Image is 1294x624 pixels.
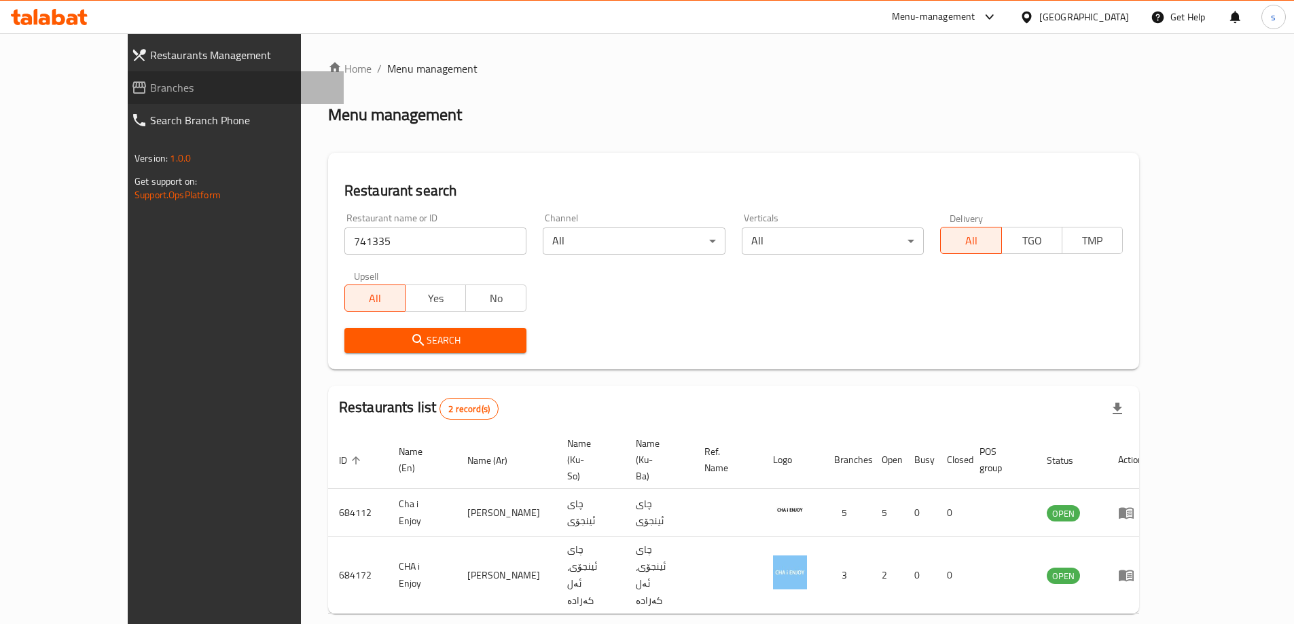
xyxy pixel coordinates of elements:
[134,149,168,167] span: Version:
[377,60,382,77] li: /
[871,489,903,537] td: 5
[556,489,625,537] td: چای ئینجۆی
[946,231,996,251] span: All
[351,289,400,308] span: All
[405,285,466,312] button: Yes
[120,39,344,71] a: Restaurants Management
[1101,392,1134,425] div: Export file
[467,452,525,469] span: Name (Ar)
[134,186,221,204] a: Support.OpsPlatform
[892,9,975,25] div: Menu-management
[134,172,197,190] span: Get support on:
[1062,227,1123,254] button: TMP
[471,289,521,308] span: No
[636,435,677,484] span: Name (Ku-Ba)
[328,60,372,77] a: Home
[465,285,526,312] button: No
[399,443,440,476] span: Name (En)
[936,489,969,537] td: 0
[150,112,333,128] span: Search Branch Phone
[1007,231,1057,251] span: TGO
[150,47,333,63] span: Restaurants Management
[328,431,1154,614] table: enhanced table
[354,271,379,280] label: Upsell
[1047,568,1080,584] span: OPEN
[328,104,462,126] h2: Menu management
[388,489,456,537] td: Cha i Enjoy
[1001,227,1062,254] button: TGO
[773,555,807,589] img: CHA i Enjoy
[704,443,746,476] span: Ref. Name
[150,79,333,96] span: Branches
[456,537,556,614] td: [PERSON_NAME]
[936,537,969,614] td: 0
[823,489,871,537] td: 5
[936,431,969,489] th: Closed
[556,537,625,614] td: چای ئینجۆی، ئەل کەرادە
[339,452,365,469] span: ID
[625,537,694,614] td: چای ئینجۆی، ئەل کەرادە
[742,227,924,255] div: All
[344,328,527,353] button: Search
[773,493,807,527] img: Cha i Enjoy
[1068,231,1117,251] span: TMP
[823,537,871,614] td: 3
[388,537,456,614] td: CHA i Enjoy
[120,71,344,104] a: Branches
[328,60,1139,77] nav: breadcrumb
[1047,505,1080,521] div: OPEN
[567,435,609,484] span: Name (Ku-So)
[328,489,388,537] td: 684112
[980,443,1020,476] span: POS group
[355,332,516,349] span: Search
[903,431,936,489] th: Busy
[170,149,191,167] span: 1.0.0
[543,227,725,255] div: All
[328,537,388,614] td: 684172
[940,227,1001,254] button: All
[1039,10,1129,24] div: [GEOGRAPHIC_DATA]
[903,489,936,537] td: 0
[439,398,499,420] div: Total records count
[120,104,344,136] a: Search Branch Phone
[871,431,903,489] th: Open
[1047,568,1080,584] div: OPEN
[950,213,984,223] label: Delivery
[344,285,406,312] button: All
[625,489,694,537] td: چای ئینجۆی
[1107,431,1154,489] th: Action
[762,431,823,489] th: Logo
[1047,452,1091,469] span: Status
[1118,504,1143,521] div: Menu
[344,227,527,255] input: Search for restaurant name or ID..
[344,181,1123,201] h2: Restaurant search
[411,289,461,308] span: Yes
[871,537,903,614] td: 2
[387,60,478,77] span: Menu management
[339,397,499,420] h2: Restaurants list
[823,431,871,489] th: Branches
[440,403,498,416] span: 2 record(s)
[1271,10,1276,24] span: s
[903,537,936,614] td: 0
[1118,567,1143,583] div: Menu
[456,489,556,537] td: [PERSON_NAME]
[1047,506,1080,521] span: OPEN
